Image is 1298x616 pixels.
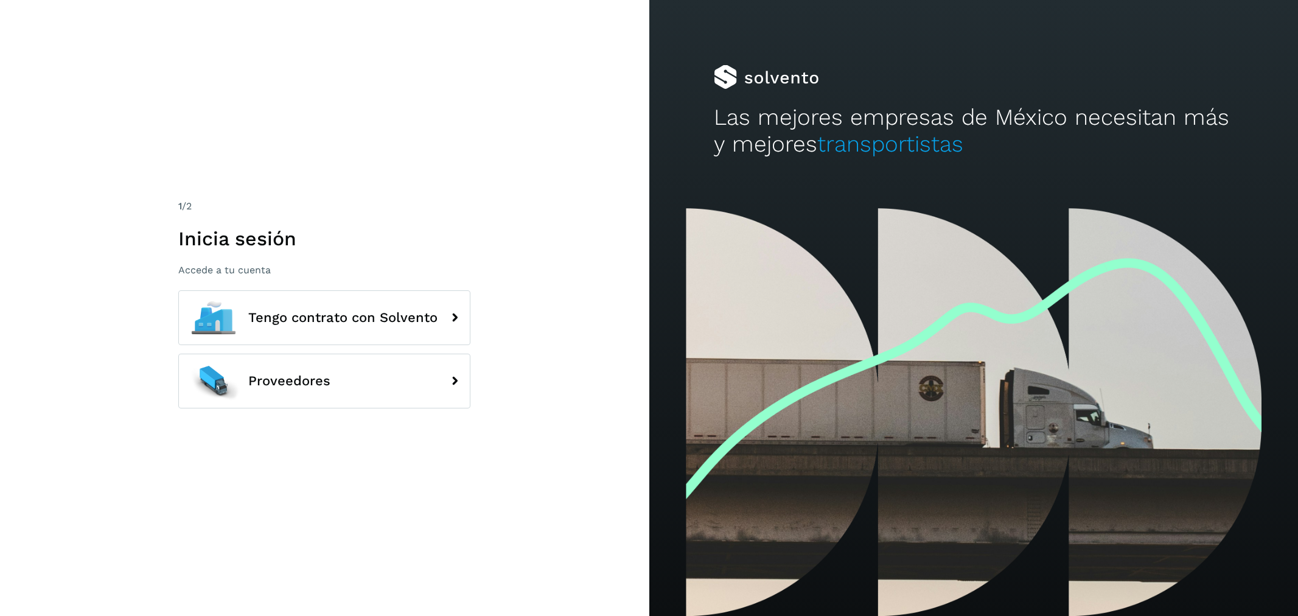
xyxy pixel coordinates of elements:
[178,290,470,345] button: Tengo contrato con Solvento
[178,200,182,212] span: 1
[248,310,438,325] span: Tengo contrato con Solvento
[817,131,963,157] span: transportistas
[248,374,330,388] span: Proveedores
[178,227,470,250] h1: Inicia sesión
[714,104,1233,158] h2: Las mejores empresas de México necesitan más y mejores
[178,264,470,276] p: Accede a tu cuenta
[178,354,470,408] button: Proveedores
[178,199,470,214] div: /2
